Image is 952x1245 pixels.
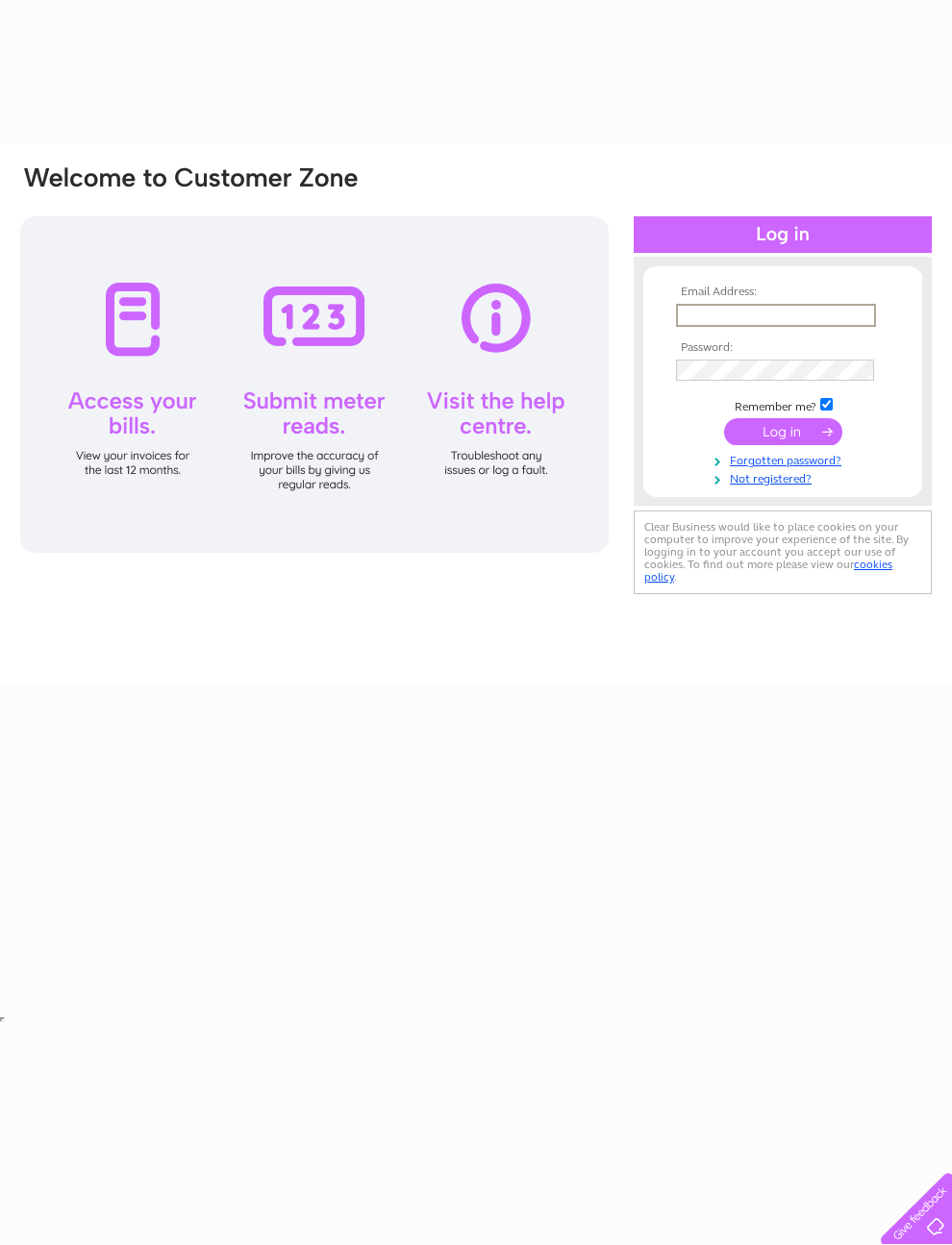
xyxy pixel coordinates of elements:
div: Clear Business would like to place cookies on your computer to improve your experience of the sit... [634,510,932,594]
th: Email Address: [671,286,894,299]
td: Remember me? [671,395,894,414]
a: Forgotten password? [676,450,894,468]
a: Not registered? [676,468,894,486]
th: Password: [671,341,894,355]
a: cookies policy [644,558,892,584]
input: Submit [724,418,842,445]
